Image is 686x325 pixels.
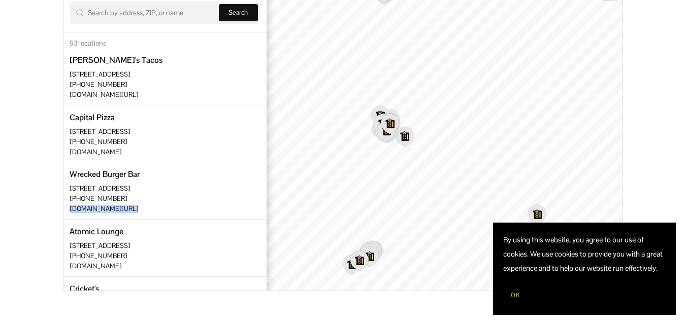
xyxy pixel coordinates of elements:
[381,109,400,130] div: Map marker
[373,114,393,135] div: Map marker
[360,243,379,265] div: Map marker
[228,8,248,17] span: Search
[395,126,414,148] div: Map marker
[63,32,267,48] div: 93 locations
[70,241,130,250] span: [STREET_ADDRESS]
[380,114,400,135] div: Map marker
[70,90,138,99] a: [DOMAIN_NAME][URL]
[360,242,379,263] div: Map marker
[70,127,130,136] span: [STREET_ADDRESS]
[70,148,121,156] a: [DOMAIN_NAME]
[70,184,130,193] span: [STREET_ADDRESS]
[70,262,121,270] a: [DOMAIN_NAME]
[70,80,127,89] a: [PHONE_NUMBER]
[70,194,127,203] a: [PHONE_NUMBER]
[503,285,528,305] button: OK
[88,7,210,19] input: Search by address, ZIP, or name
[511,291,520,299] span: OK
[70,112,115,124] div: Capital Pizza
[70,70,130,79] span: [STREET_ADDRESS]
[70,168,140,180] div: Wrecked Burger Bar
[360,246,379,268] div: Map marker
[342,255,362,276] div: Map marker
[70,283,99,295] div: Cricket's
[503,233,666,275] p: By using this website, you agree to our use of cookies. We use cookies to provide you with a grea...
[528,204,547,226] div: Map marker
[70,226,123,238] div: Atomic Lounge
[70,204,138,213] a: [DOMAIN_NAME][URL]
[371,105,390,127] div: Map marker
[219,4,258,21] button: Search
[362,240,381,262] div: Map marker
[350,250,369,272] div: Map marker
[365,241,384,262] div: Map marker
[377,121,396,142] div: Map marker
[70,137,127,146] a: [PHONE_NUMBER]
[70,251,127,260] a: [PHONE_NUMBER]
[381,114,401,135] div: Map marker
[371,119,390,140] div: Map marker
[375,122,395,143] div: Map marker
[363,241,382,263] div: Map marker
[70,54,162,66] div: [PERSON_NAME]'s Tacos
[493,223,676,315] section: Cookie banner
